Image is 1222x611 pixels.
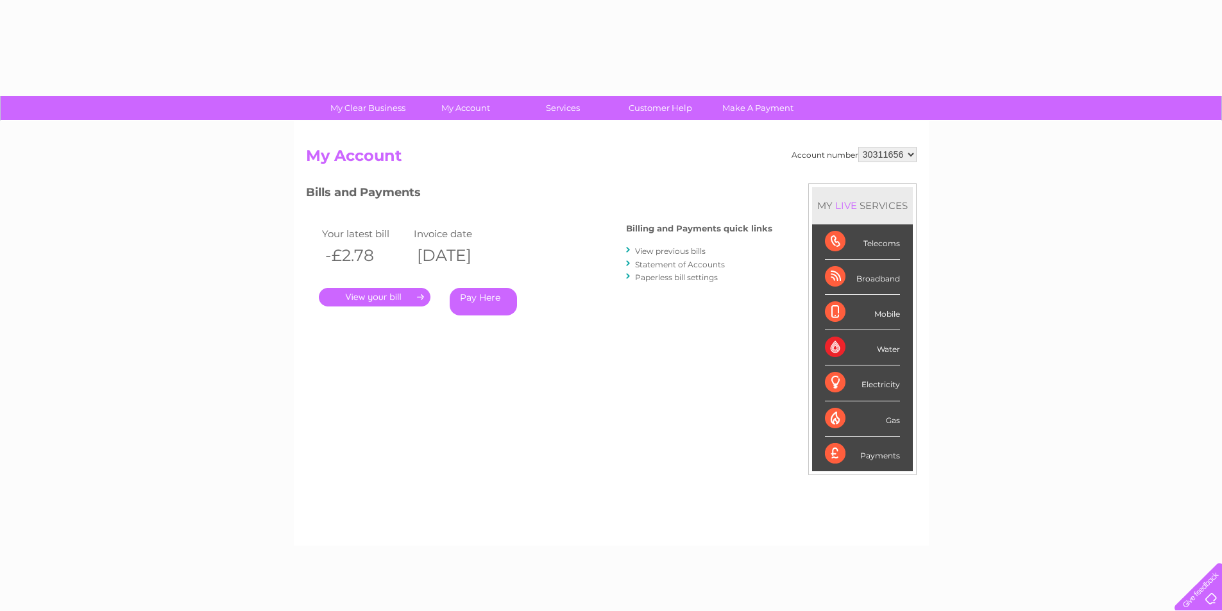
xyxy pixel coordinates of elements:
[315,96,421,120] a: My Clear Business
[825,365,900,401] div: Electricity
[510,96,616,120] a: Services
[812,187,913,224] div: MY SERVICES
[635,272,718,282] a: Paperless bill settings
[319,242,411,269] th: -£2.78
[705,96,811,120] a: Make A Payment
[825,330,900,365] div: Water
[306,183,772,206] h3: Bills and Payments
[792,147,917,162] div: Account number
[825,260,900,295] div: Broadband
[626,224,772,233] h4: Billing and Payments quick links
[411,242,503,269] th: [DATE]
[825,224,900,260] div: Telecoms
[825,437,900,471] div: Payments
[635,260,725,269] a: Statement of Accounts
[635,246,706,256] a: View previous bills
[306,147,917,171] h2: My Account
[411,225,503,242] td: Invoice date
[319,225,411,242] td: Your latest bill
[825,295,900,330] div: Mobile
[412,96,518,120] a: My Account
[450,288,517,315] a: Pay Here
[607,96,713,120] a: Customer Help
[825,401,900,437] div: Gas
[833,199,860,212] div: LIVE
[319,288,430,306] a: .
